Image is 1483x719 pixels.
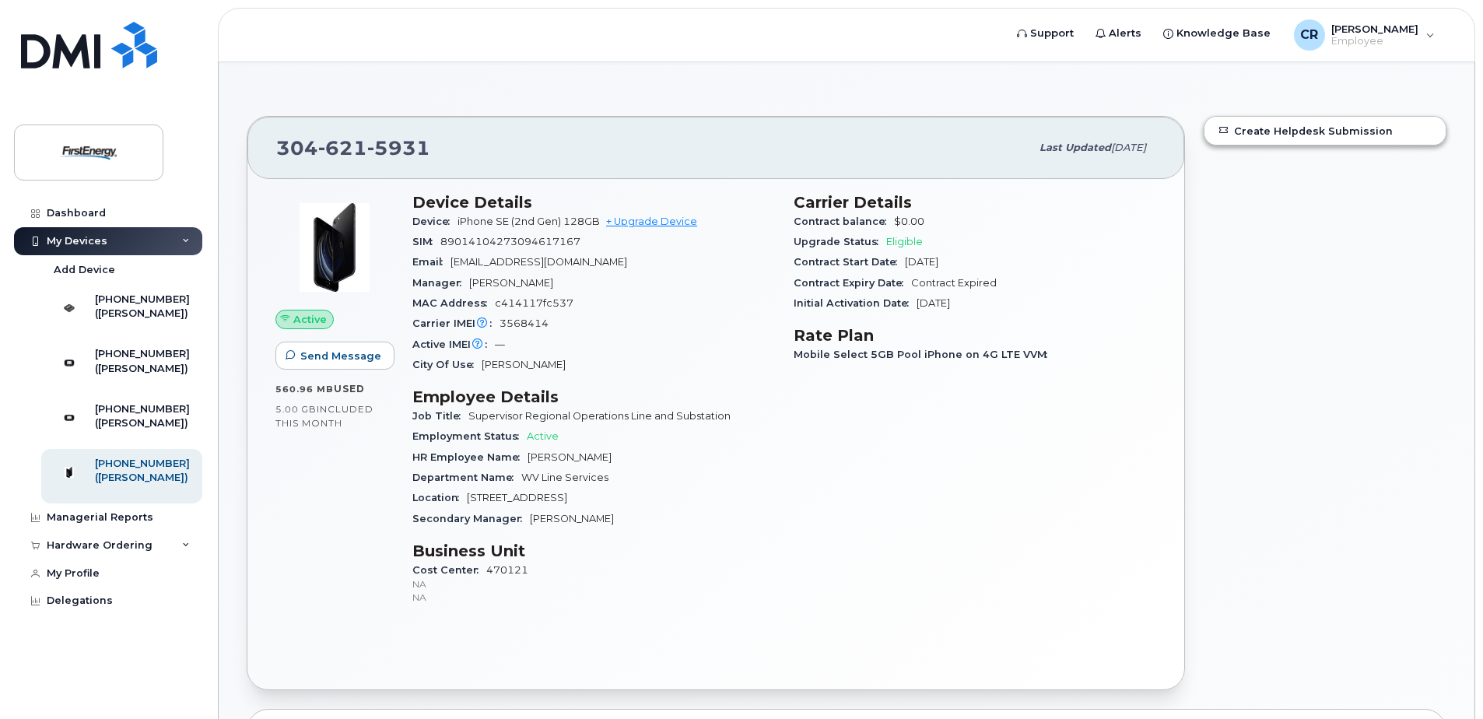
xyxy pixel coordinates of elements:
span: Carrier IMEI [412,317,500,329]
span: Manager [412,277,469,289]
span: Cost Center [412,564,486,576]
span: Alerts [1109,26,1141,41]
span: $0.00 [894,216,924,227]
h3: Carrier Details [794,193,1156,212]
span: 304 [276,136,430,160]
span: Knowledge Base [1176,26,1271,41]
span: Mobile Select 5GB Pool iPhone on 4G LTE VVM [794,349,1055,360]
span: 560.96 MB [275,384,334,395]
div: Collins, Randy W [1283,19,1446,51]
span: [DATE] [917,297,950,309]
span: Secondary Manager [412,513,530,524]
button: Send Message [275,342,394,370]
span: [DATE] [905,256,938,268]
span: Supervisor Regional Operations Line and Substation [468,410,731,422]
span: 3568414 [500,317,549,329]
span: Eligible [886,236,923,247]
span: [PERSON_NAME] [1331,23,1418,35]
span: 5931 [367,136,430,160]
span: Initial Activation Date [794,297,917,309]
span: Support [1030,26,1074,41]
h3: Device Details [412,193,775,212]
span: Location [412,492,467,503]
span: [STREET_ADDRESS] [467,492,567,503]
span: [PERSON_NAME] [482,359,566,370]
span: [PERSON_NAME] [530,513,614,524]
a: Knowledge Base [1152,18,1281,49]
a: Alerts [1085,18,1152,49]
span: Contract Expired [911,277,997,289]
span: Job Title [412,410,468,422]
span: — [495,338,505,350]
iframe: Messenger Launcher [1415,651,1471,707]
span: used [334,383,365,395]
span: WV Line Services [521,472,608,483]
span: 89014104273094617167 [440,236,580,247]
span: 5.00 GB [275,404,317,415]
span: Contract Expiry Date [794,277,911,289]
span: [DATE] [1111,142,1146,153]
span: HR Employee Name [412,451,528,463]
span: CR [1300,26,1318,44]
span: SIM [412,236,440,247]
span: Employment Status [412,430,527,442]
span: iPhone SE (2nd Gen) 128GB [458,216,600,227]
span: Active IMEI [412,338,495,350]
span: 621 [318,136,367,160]
h3: Business Unit [412,542,775,560]
h3: Rate Plan [794,326,1156,345]
span: [PERSON_NAME] [528,451,612,463]
span: Email [412,256,451,268]
span: Last updated [1040,142,1111,153]
span: MAC Address [412,297,495,309]
span: 470121 [412,564,775,605]
span: Upgrade Status [794,236,886,247]
span: City Of Use [412,359,482,370]
span: Active [527,430,559,442]
a: Support [1006,18,1085,49]
span: Contract balance [794,216,894,227]
h3: Employee Details [412,388,775,406]
span: Employee [1331,35,1418,47]
span: [PERSON_NAME] [469,277,553,289]
span: Send Message [300,349,381,363]
span: Contract Start Date [794,256,905,268]
span: Department Name [412,472,521,483]
a: + Upgrade Device [606,216,697,227]
p: NA [412,591,775,604]
span: c414117fc537 [495,297,573,309]
a: Create Helpdesk Submission [1204,117,1446,145]
p: NA [412,577,775,591]
span: Device [412,216,458,227]
span: included this month [275,403,373,429]
img: image20231002-3703462-1mz9tax.jpeg [288,201,381,294]
span: Active [293,312,327,327]
span: [EMAIL_ADDRESS][DOMAIN_NAME] [451,256,627,268]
